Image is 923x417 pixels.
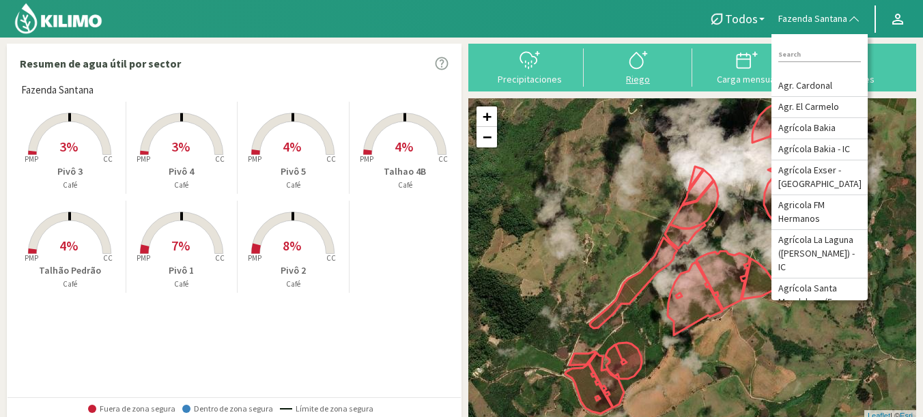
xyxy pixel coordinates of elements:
[692,48,801,85] button: Carga mensual
[14,2,103,35] img: Kilimo
[395,138,413,155] span: 4%
[439,154,449,164] tspan: CC
[25,154,38,164] tspan: PMP
[25,253,38,263] tspan: PMP
[238,278,349,290] p: Café
[14,164,126,179] p: Pivô 3
[104,253,113,263] tspan: CC
[238,164,349,179] p: Pivô 5
[20,55,181,72] p: Resumen de agua útil por sector
[126,179,238,191] p: Café
[14,179,126,191] p: Café
[238,263,349,278] p: Pivô 2
[778,12,847,26] span: Fazenda Santana
[171,237,190,254] span: 7%
[475,48,584,85] button: Precipitaciones
[327,154,337,164] tspan: CC
[14,278,126,290] p: Café
[584,48,692,85] button: Riego
[771,160,868,195] li: Agrícola Exser - [GEOGRAPHIC_DATA]
[771,230,868,278] li: Agrícola La Laguna ([PERSON_NAME]) - IC
[771,195,868,230] li: Agricola FM Hermanos
[771,4,868,34] button: Fazenda Santana
[350,179,461,191] p: Café
[248,154,261,164] tspan: PMP
[771,76,868,97] li: Agr. Cardonal
[14,263,126,278] p: Talhão Pedrão
[350,164,461,179] p: Talhao 4B
[771,278,868,327] li: Agrícola Santa Magdalena (E. Ovalle) - IC
[59,138,78,155] span: 3%
[477,127,497,147] a: Zoom out
[21,83,94,98] span: Fazenda Santana
[137,154,150,164] tspan: PMP
[171,138,190,155] span: 3%
[215,154,225,164] tspan: CC
[126,263,238,278] p: Pivô 1
[771,118,868,139] li: Agrícola Bakia
[126,164,238,179] p: Pivô 4
[215,253,225,263] tspan: CC
[104,154,113,164] tspan: CC
[771,139,868,160] li: Agrícola Bakia - IC
[771,97,868,118] li: Agr. El Carmelo
[283,237,301,254] span: 8%
[126,278,238,290] p: Café
[283,138,301,155] span: 4%
[182,404,273,414] span: Dentro de zona segura
[59,237,78,254] span: 4%
[696,74,797,84] div: Carga mensual
[280,404,373,414] span: Límite de zona segura
[88,404,175,414] span: Fuera de zona segura
[725,12,758,26] span: Todos
[137,253,150,263] tspan: PMP
[327,253,337,263] tspan: CC
[248,253,261,263] tspan: PMP
[479,74,580,84] div: Precipitaciones
[238,179,349,191] p: Café
[360,154,373,164] tspan: PMP
[477,106,497,127] a: Zoom in
[588,74,688,84] div: Riego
